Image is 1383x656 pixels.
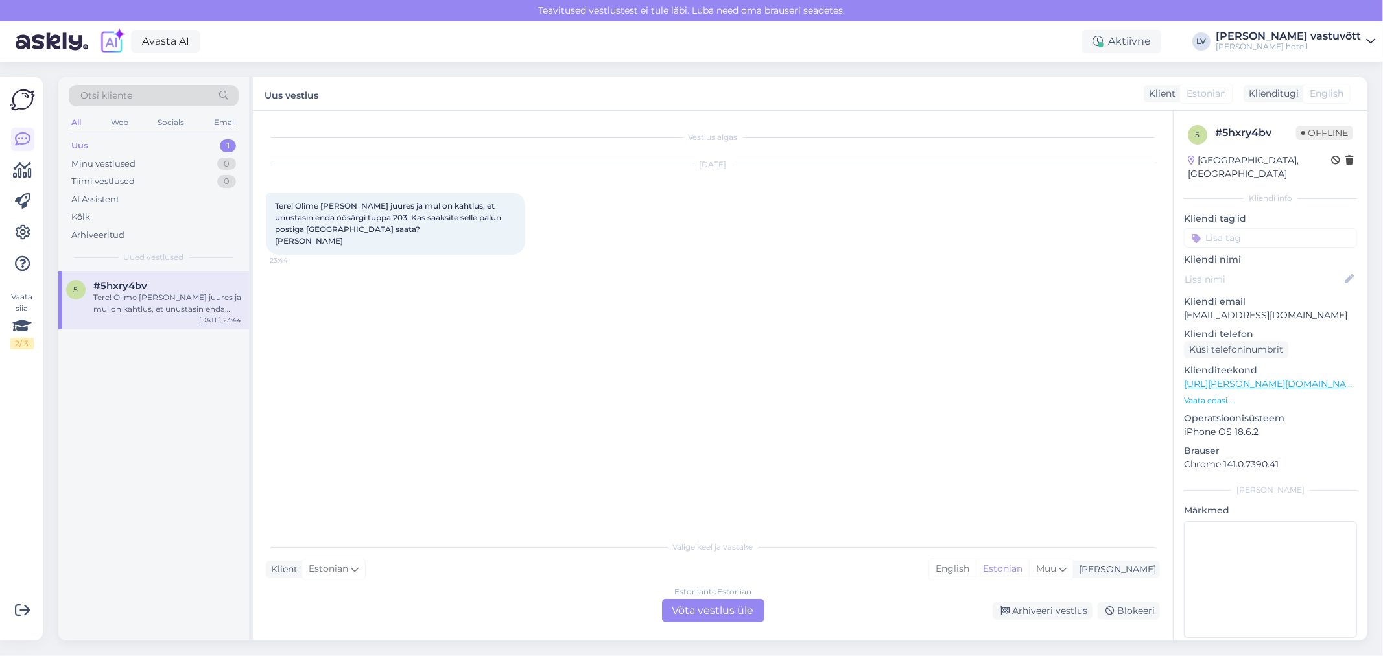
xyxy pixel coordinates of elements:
span: Estonian [309,562,348,576]
div: Tiimi vestlused [71,175,135,188]
p: Kliendi telefon [1184,327,1357,341]
a: [PERSON_NAME] vastuvõtt[PERSON_NAME] hotell [1216,31,1375,52]
div: Arhiveeritud [71,229,124,242]
img: Askly Logo [10,88,35,112]
div: 0 [217,175,236,188]
p: Kliendi nimi [1184,253,1357,266]
div: Küsi telefoninumbrit [1184,341,1288,358]
span: Estonian [1187,87,1226,100]
div: Socials [155,114,187,131]
p: Klienditeekond [1184,364,1357,377]
div: Estonian [976,559,1029,579]
div: Klient [1144,87,1176,100]
div: English [929,559,976,579]
div: Arhiveeri vestlus [993,602,1093,620]
div: Uus [71,139,88,152]
div: All [69,114,84,131]
div: Vestlus algas [266,132,1160,143]
span: Muu [1036,563,1056,574]
span: 23:44 [270,255,318,265]
div: 0 [217,158,236,170]
p: Vaata edasi ... [1184,395,1357,406]
span: 5 [1196,130,1200,139]
div: [PERSON_NAME] [1074,563,1156,576]
div: Blokeeri [1098,602,1160,620]
p: [EMAIL_ADDRESS][DOMAIN_NAME] [1184,309,1357,322]
div: [DATE] [266,159,1160,170]
div: AI Assistent [71,193,119,206]
input: Lisa tag [1184,228,1357,248]
div: Klient [266,563,298,576]
div: Email [211,114,239,131]
span: #5hxry4bv [93,280,147,292]
p: iPhone OS 18.6.2 [1184,425,1357,439]
p: Märkmed [1184,504,1357,517]
div: [GEOGRAPHIC_DATA], [GEOGRAPHIC_DATA] [1188,154,1331,181]
div: [DATE] 23:44 [199,315,241,325]
div: Estonian to Estonian [674,586,751,598]
a: [URL][PERSON_NAME][DOMAIN_NAME] [1184,378,1363,390]
p: Chrome 141.0.7390.41 [1184,458,1357,471]
div: [PERSON_NAME] [1184,484,1357,496]
div: LV [1192,32,1211,51]
span: Offline [1296,126,1353,140]
div: Kõik [71,211,90,224]
span: 5 [74,285,78,294]
div: Valige keel ja vastake [266,541,1160,553]
div: Tere! Olime [PERSON_NAME] juures ja mul on kahtlus, et unustasin enda öösärgi tuppa 203. Kas saak... [93,292,241,315]
p: Operatsioonisüsteem [1184,412,1357,425]
div: [PERSON_NAME] vastuvõtt [1216,31,1361,41]
p: Brauser [1184,444,1357,458]
p: Kliendi email [1184,295,1357,309]
input: Lisa nimi [1185,272,1342,287]
div: Kliendi info [1184,193,1357,204]
a: Avasta AI [131,30,200,53]
div: Web [108,114,131,131]
div: Aktiivne [1082,30,1161,53]
div: Vaata siia [10,291,34,349]
div: Klienditugi [1244,87,1299,100]
div: 2 / 3 [10,338,34,349]
span: Otsi kliente [80,89,132,102]
span: Uued vestlused [124,252,184,263]
img: explore-ai [99,28,126,55]
div: [PERSON_NAME] hotell [1216,41,1361,52]
div: Võta vestlus üle [662,599,764,622]
div: 1 [220,139,236,152]
span: English [1310,87,1343,100]
div: Minu vestlused [71,158,136,170]
p: Kliendi tag'id [1184,212,1357,226]
div: # 5hxry4bv [1215,125,1296,141]
span: Tere! Olime [PERSON_NAME] juures ja mul on kahtlus, et unustasin enda öösärgi tuppa 203. Kas saak... [275,201,503,246]
label: Uus vestlus [265,85,318,102]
